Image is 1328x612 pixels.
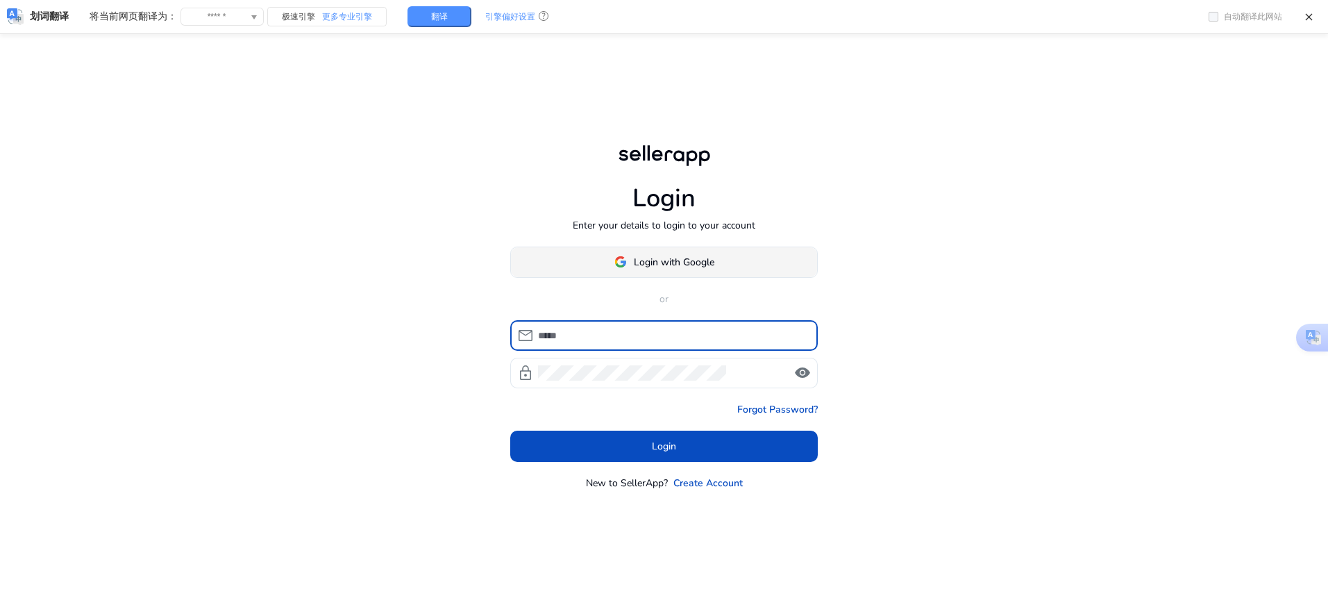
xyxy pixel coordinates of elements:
[510,247,818,278] button: Login with Google
[673,476,743,490] a: Create Account
[634,255,714,270] span: Login with Google
[586,476,668,490] p: New to SellerApp?
[517,327,534,344] span: mail
[652,439,676,454] span: Login
[632,183,696,213] h1: Login
[614,256,627,268] img: google-logo.svg
[573,218,755,233] p: Enter your details to login to your account
[510,292,818,306] p: or
[510,431,818,462] button: Login
[517,365,534,381] span: lock
[737,402,818,417] a: Forgot Password?
[794,365,811,381] span: visibility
